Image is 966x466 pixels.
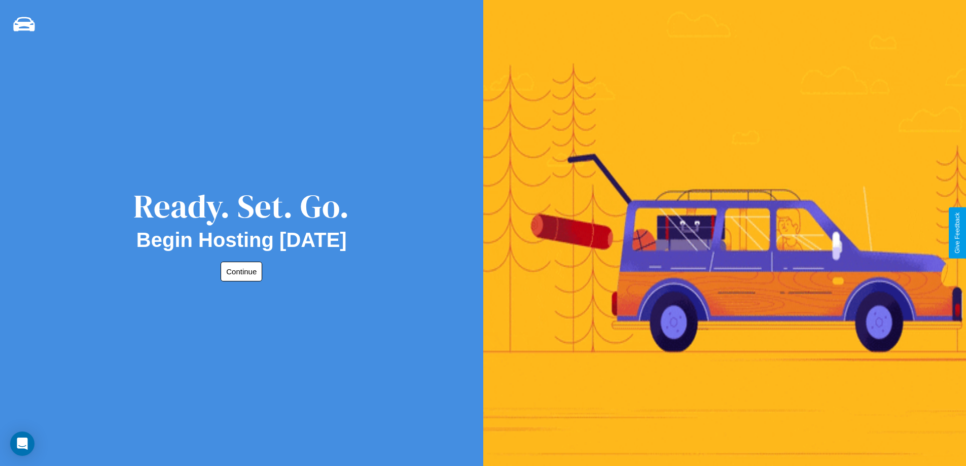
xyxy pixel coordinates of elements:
div: Open Intercom Messenger [10,432,34,456]
button: Continue [221,262,262,281]
div: Give Feedback [954,212,961,254]
div: Ready. Set. Go. [133,184,349,229]
h2: Begin Hosting [DATE] [136,229,347,252]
